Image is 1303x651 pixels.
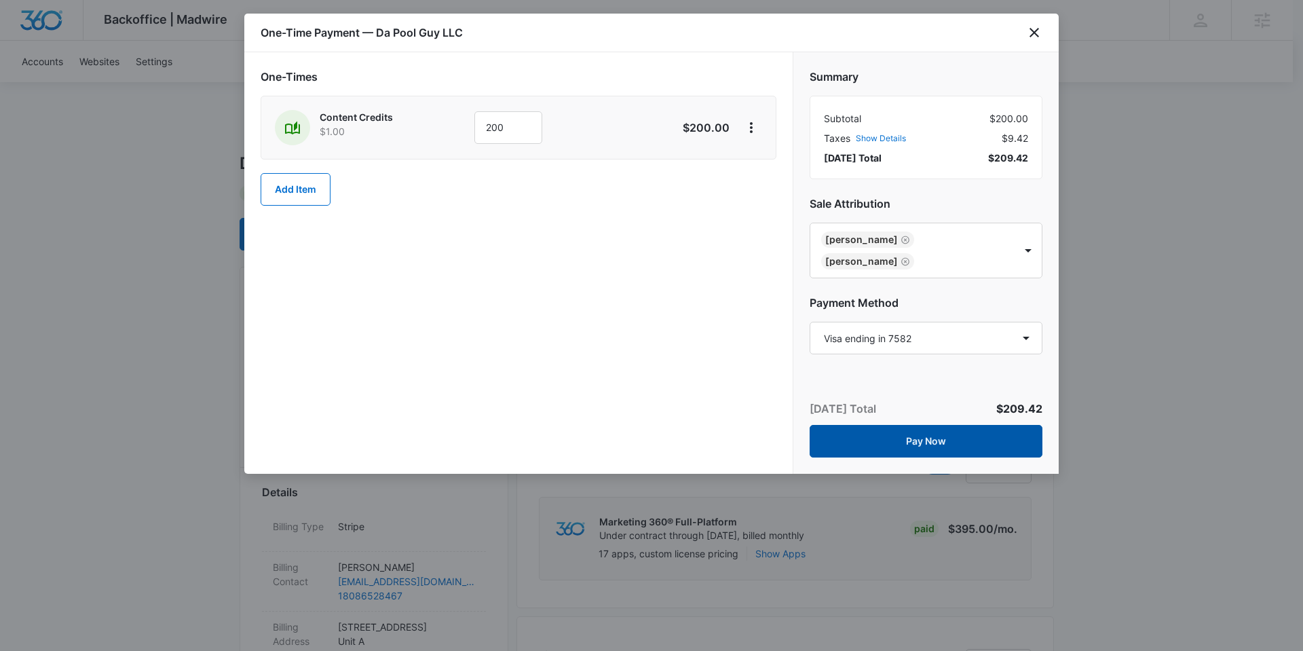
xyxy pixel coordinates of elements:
span: [DATE] Total [824,151,882,165]
input: 1 [474,111,542,144]
div: Remove Anastasia Martin-Wegryn [898,235,910,244]
button: Show Details [856,134,906,143]
button: Add Item [261,173,331,206]
h2: Payment Method [810,295,1042,311]
span: $209.42 [988,151,1028,165]
p: $1.00 [320,124,436,138]
h2: Sale Attribution [810,196,1042,212]
p: $200.00 [666,119,730,136]
button: Pay Now [810,425,1042,458]
p: Content Credits [320,110,436,124]
div: Remove Jenna Freeman [898,257,910,266]
button: close [1026,24,1042,41]
p: [DATE] Total [810,401,876,417]
h2: Summary [810,69,1042,85]
div: [PERSON_NAME] [825,235,898,244]
h2: One-Times [261,69,776,85]
span: $9.42 [1002,131,1028,145]
span: Taxes [824,131,850,145]
button: View More [740,117,762,138]
h1: One-Time Payment — Da Pool Guy LLC [261,24,463,41]
div: [PERSON_NAME] [825,257,898,266]
span: Subtotal [824,111,861,126]
div: $200.00 [824,111,1028,126]
span: $209.42 [996,402,1042,415]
